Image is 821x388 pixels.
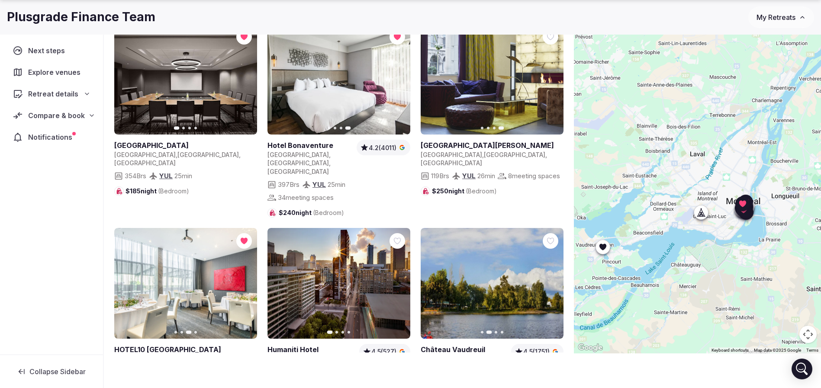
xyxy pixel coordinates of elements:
[7,128,96,146] a: Notifications
[482,151,484,158] span: ,
[487,127,489,129] button: Go to slide 2
[806,348,818,353] a: Terms (opens in new tab)
[481,127,483,129] button: Go to slide 1
[267,345,356,374] a: View venue
[194,127,197,129] button: Go to slide 4
[334,127,336,129] button: Go to slide 2
[327,330,333,334] button: Go to slide 1
[576,342,605,353] img: Google
[176,151,177,158] span: ,
[421,345,508,354] a: View venue
[508,171,560,180] span: 8 meeting spaces
[576,342,605,353] a: Open this area in Google Maps (opens a new window)
[421,151,482,158] span: [GEOGRAPHIC_DATA]
[312,180,326,189] a: YUL
[484,151,545,158] span: [GEOGRAPHIC_DATA]
[279,208,344,217] span: $240 night
[371,347,396,356] span: 4.5 (527)
[754,348,801,353] span: Map data ©2025 Google
[114,24,257,135] a: View Hyatt Place Montreal Downtown
[188,127,191,129] button: Go to slide 3
[174,171,192,180] span: 25 min
[267,159,329,167] span: [GEOGRAPHIC_DATA]
[174,127,180,130] button: Go to slide 1
[7,42,96,60] a: Next steps
[493,127,496,129] button: Go to slide 3
[369,144,396,152] span: 4.2 (4011)
[7,9,155,26] h1: Plusgrade Finance Team
[341,331,344,333] button: Go to slide 3
[432,187,497,196] span: $250 night
[7,362,96,381] button: Collapse Sidebar
[114,159,176,167] span: [GEOGRAPHIC_DATA]
[495,331,497,333] button: Go to slide 3
[28,45,68,56] span: Next steps
[267,141,353,150] a: View venue
[182,127,185,129] button: Go to slide 2
[28,89,78,99] span: Retreat details
[363,347,407,356] a: 4.5(527)
[329,159,331,167] span: ,
[267,228,410,339] a: View Humaniti Hotel Montreal, Autograph Collection
[360,143,407,152] a: 4.2(4011)
[114,228,257,339] a: View HOTEL10 Montreal
[523,347,550,356] span: 4.5 (1751)
[421,141,560,150] h2: [GEOGRAPHIC_DATA][PERSON_NAME]
[267,24,410,135] a: View Hotel Bonaventure
[329,151,331,158] span: ,
[158,187,189,195] span: (Bedroom)
[799,326,817,343] button: Map camera controls
[328,180,345,189] span: 25 min
[114,141,254,150] h2: [GEOGRAPHIC_DATA]
[313,209,344,216] span: (Bedroom)
[421,24,563,135] a: View St Paul Hotel
[345,127,351,130] button: Go to slide 4
[267,141,353,150] h2: Hotel Bonaventure
[180,331,183,333] button: Go to slide 2
[477,171,495,180] span: 26 min
[792,359,812,379] div: Open Intercom Messenger
[712,347,749,353] button: Keyboard shortcuts
[267,345,356,374] h2: Humaniti Hotel [GEOGRAPHIC_DATA], Autograph Collection
[340,127,342,129] button: Go to slide 3
[335,331,338,333] button: Go to slide 2
[239,151,241,158] span: ,
[28,110,85,121] span: Compare & book
[126,187,189,196] span: $185 night
[421,345,508,354] h2: Château Vaudreuil
[278,193,334,202] span: 34 meeting spaces
[421,159,482,167] span: [GEOGRAPHIC_DATA]
[114,141,254,150] a: View venue
[186,330,192,334] button: Go to slide 3
[267,151,329,158] span: [GEOGRAPHIC_DATA]
[177,151,239,158] span: [GEOGRAPHIC_DATA]
[486,330,492,334] button: Go to slide 2
[515,347,560,356] a: 4.5(1751)
[125,171,146,180] span: 354 Brs
[267,168,329,175] span: [GEOGRAPHIC_DATA]
[194,331,197,333] button: Go to slide 4
[431,171,449,180] span: 119 Brs
[328,127,330,129] button: Go to slide 1
[757,13,795,22] span: My Retreats
[7,63,96,81] a: Explore venues
[159,172,173,180] a: YUL
[501,331,503,333] button: Go to slide 4
[545,151,547,158] span: ,
[421,228,563,339] a: View Château Vaudreuil
[28,67,84,77] span: Explore venues
[499,127,504,130] button: Go to slide 4
[114,345,254,354] h2: HOTEL10 [GEOGRAPHIC_DATA]
[114,151,176,158] span: [GEOGRAPHIC_DATA]
[278,180,299,189] span: 397 Brs
[421,141,560,150] a: View venue
[29,367,86,376] span: Collapse Sidebar
[466,187,497,195] span: (Bedroom)
[748,6,814,28] button: My Retreats
[28,132,76,142] span: Notifications
[481,331,483,333] button: Go to slide 1
[114,345,254,354] a: View venue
